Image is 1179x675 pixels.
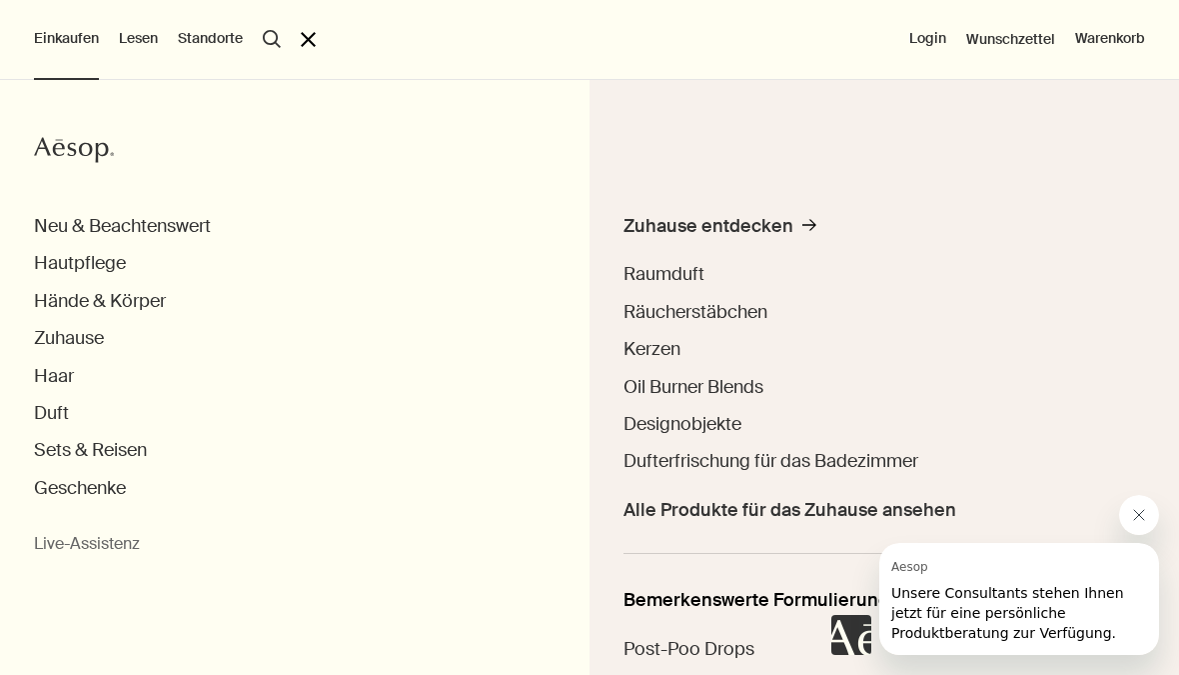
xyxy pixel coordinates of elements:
span: Oil Burner Blends [623,375,763,399]
span: Post-Poo Drops [623,637,754,661]
a: Alle Produkte für das Zuhause ansehen [623,488,956,522]
button: Live-Assistenz [34,534,140,555]
button: Sets & Reisen [34,439,147,462]
a: Zuhause entdecken [623,215,816,249]
button: Haar [34,365,74,388]
a: Räucherstäbchen [623,301,767,324]
svg: Aesop [34,135,114,165]
button: Warenkorb [1075,29,1145,49]
span: Alle Produkte für das Zuhause ansehen [623,499,956,522]
div: Bemerkenswerte Formulierungen [623,589,1145,612]
a: Post-Poo Drops [623,638,754,661]
span: Designobjekte [623,412,741,436]
span: Raumduft [623,262,704,286]
button: Login [909,29,946,49]
button: Schließen Sie das Menü [301,32,316,47]
button: Einkaufen [34,29,99,49]
div: Aesop sagt „Unsere Consultants stehen Ihnen jetzt für eine persönliche Produktberatung zur Verfüg... [831,495,1159,655]
button: Neu & Beachtenswert [34,215,211,238]
a: Raumduft [623,263,704,286]
span: Räucherstäbchen [623,300,767,324]
a: Kerzen [623,338,680,361]
button: Hautpflege [34,252,126,275]
iframe: Nachricht von Aesop [879,543,1159,655]
button: Lesen [119,29,158,49]
div: Zuhause entdecken [623,215,793,238]
span: Kerzen [623,337,680,361]
iframe: Kein Inhalt [831,615,871,655]
button: Zuhause [34,327,104,350]
button: Standorte [178,29,243,49]
button: Hände & Körper [34,290,166,313]
iframe: Nachricht von Aesop schließen [1119,495,1159,535]
button: Geschenke [34,477,126,500]
button: Duft [34,402,69,425]
a: Wunschzettel [966,30,1055,48]
a: Aesop [29,130,119,175]
button: Menüpunkt "Suche" öffnen [263,30,281,48]
span: Dufterfrischung für das Badezimmer [623,449,918,473]
a: Oil Burner Blends [623,376,763,399]
a: Dufterfrischung für das Badezimmer [623,450,918,473]
a: Designobjekte [623,413,741,436]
